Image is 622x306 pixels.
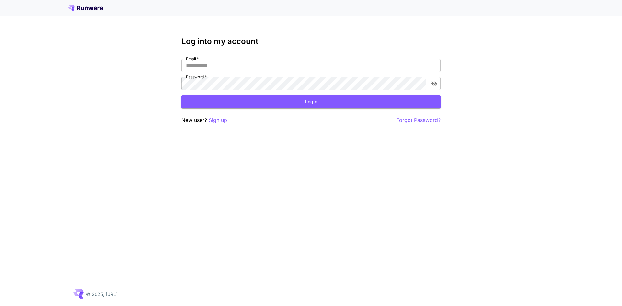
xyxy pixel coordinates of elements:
[186,56,199,62] label: Email
[397,116,441,124] button: Forgot Password?
[181,37,441,46] h3: Log into my account
[86,291,118,298] p: © 2025, [URL]
[181,95,441,108] button: Login
[181,116,227,124] p: New user?
[428,78,440,89] button: toggle password visibility
[209,116,227,124] button: Sign up
[186,74,207,80] label: Password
